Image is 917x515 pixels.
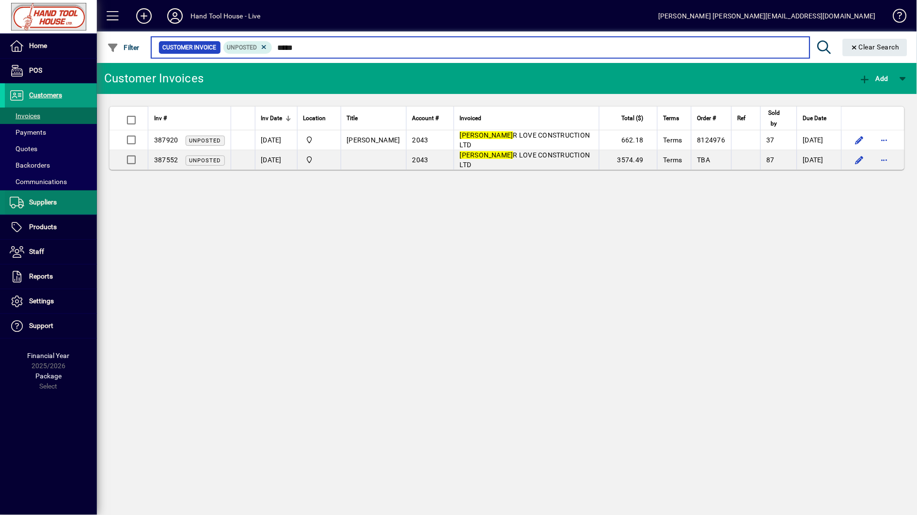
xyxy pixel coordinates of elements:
span: Unposted [190,157,221,164]
a: Invoices [5,108,97,124]
span: Frankton [303,155,335,165]
td: 662.18 [599,130,657,150]
span: R LOVE CONSTRUCTION LTD [460,131,590,149]
button: Filter [105,39,142,56]
a: Home [5,34,97,58]
div: [PERSON_NAME] [PERSON_NAME][EMAIL_ADDRESS][DOMAIN_NAME] [658,8,876,24]
span: Payments [10,128,46,136]
span: Filter [107,44,140,51]
span: Customers [29,91,62,99]
span: Add [859,75,888,82]
span: Settings [29,297,54,305]
button: More options [877,152,892,168]
button: More options [877,132,892,148]
button: Edit [852,152,867,168]
span: 2043 [412,136,428,144]
em: [PERSON_NAME] [460,151,513,159]
a: POS [5,59,97,83]
span: 8124976 [697,136,726,144]
a: Payments [5,124,97,140]
span: POS [29,66,42,74]
div: Inv # [154,113,225,124]
div: Sold by [767,108,791,129]
div: Due Date [803,113,836,124]
span: Unposted [227,44,257,51]
a: Products [5,215,97,239]
span: Support [29,322,53,329]
span: Location [303,113,326,124]
td: 3574.49 [599,150,657,170]
span: Customer Invoice [163,43,217,52]
button: Profile [159,7,190,25]
td: [DATE] [255,150,297,170]
a: Staff [5,240,97,264]
span: Inv # [154,113,167,124]
a: Knowledge Base [885,2,905,33]
span: Quotes [10,145,37,153]
mat-chip: Customer Invoice Status: Unposted [223,41,272,54]
span: Suppliers [29,198,57,206]
td: [DATE] [255,130,297,150]
span: 87 [767,156,775,164]
div: Customer Invoices [104,71,204,86]
span: Due Date [803,113,827,124]
span: 37 [767,136,775,144]
em: [PERSON_NAME] [460,131,513,139]
div: Inv Date [261,113,291,124]
span: Invoiced [460,113,482,124]
span: Inv Date [261,113,283,124]
div: Order # [697,113,726,124]
span: 387552 [154,156,178,164]
div: Account # [412,113,448,124]
span: Account # [412,113,439,124]
span: [PERSON_NAME] [347,136,400,144]
button: Edit [852,132,867,148]
span: Products [29,223,57,231]
span: R LOVE CONSTRUCTION LTD [460,151,590,169]
span: Financial Year [28,352,70,359]
span: Title [347,113,358,124]
span: 2043 [412,156,428,164]
a: Communications [5,173,97,190]
span: Invoices [10,112,40,120]
span: Staff [29,248,44,255]
div: Invoiced [460,113,593,124]
span: Package [35,372,62,380]
button: Clear [843,39,908,56]
div: Title [347,113,400,124]
span: Ref [738,113,746,124]
span: Clear Search [851,43,900,51]
span: TBA [697,156,711,164]
div: Ref [738,113,755,124]
a: Suppliers [5,190,97,215]
span: Sold by [767,108,783,129]
a: Quotes [5,140,97,157]
span: Reports [29,272,53,280]
span: Communications [10,178,67,186]
span: Order # [697,113,716,124]
span: Terms [664,156,682,164]
td: [DATE] [797,130,841,150]
a: Backorders [5,157,97,173]
div: Location [303,113,335,124]
td: [DATE] [797,150,841,170]
div: Hand Tool House - Live [190,8,261,24]
span: Home [29,42,47,49]
button: Add [128,7,159,25]
a: Support [5,314,97,338]
span: Terms [664,113,680,124]
div: Total ($) [605,113,652,124]
a: Settings [5,289,97,313]
span: Backorders [10,161,50,169]
span: Total ($) [622,113,644,124]
span: Terms [664,136,682,144]
button: Add [857,70,891,87]
span: Unposted [190,138,221,144]
span: Frankton [303,135,335,145]
span: 387920 [154,136,178,144]
a: Reports [5,265,97,289]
